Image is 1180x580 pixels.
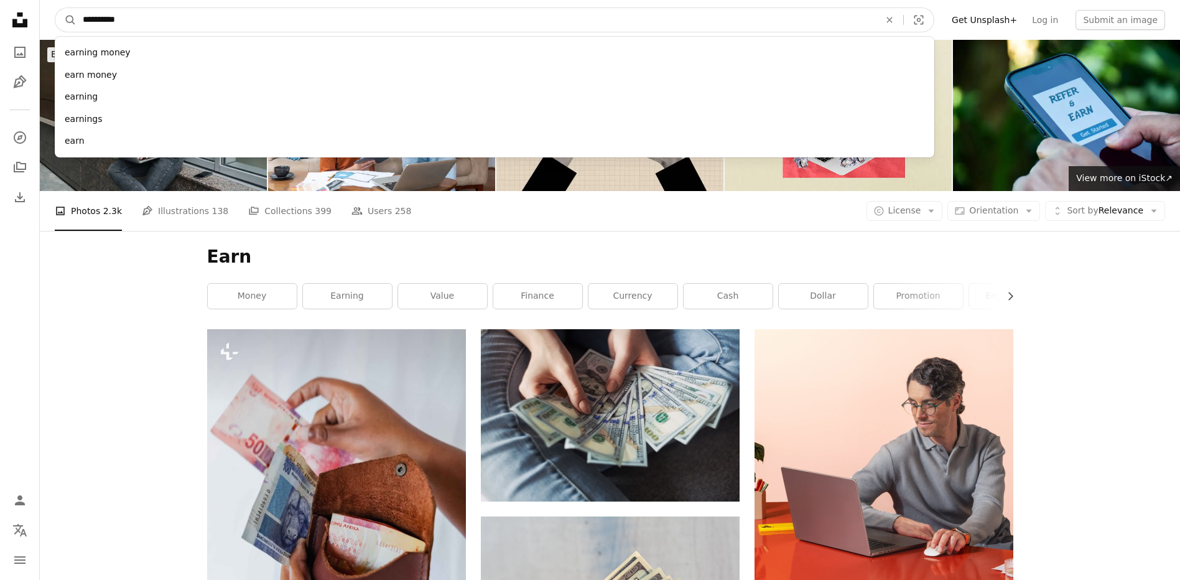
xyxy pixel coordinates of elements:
[1067,205,1098,215] span: Sort by
[55,130,934,152] div: earn
[866,201,943,221] button: License
[142,191,228,231] a: Illustrations 138
[47,47,290,62] div: 20% off at iStock ↗
[207,518,466,529] a: a person holding a wallet with money in it
[1076,173,1173,183] span: View more on iStock ↗
[7,125,32,150] a: Explore
[7,7,32,35] a: Home — Unsplash
[7,518,32,543] button: Language
[1045,201,1165,221] button: Sort byRelevance
[212,204,229,218] span: 138
[55,64,934,87] div: earn money
[947,201,1040,221] button: Orientation
[1069,166,1180,191] a: View more on iStock↗
[51,49,205,59] span: Browse premium images on iStock |
[969,205,1018,215] span: Orientation
[684,284,773,309] a: cash
[7,70,32,95] a: Illustrations
[40,40,267,191] img: Earn Extra Money, Side Hustle, Money Making, Turning Hobbies Into Cash, Gig Economy,
[779,284,868,309] a: dollar
[1024,10,1066,30] a: Log in
[481,409,740,421] a: fan of 100 U.S. dollar banknotes
[55,7,934,32] form: Find visuals sitewide
[904,8,934,32] button: Visual search
[7,155,32,180] a: Collections
[55,42,934,64] div: earning money
[7,488,32,513] a: Log in / Sign up
[493,284,582,309] a: finance
[876,8,903,32] button: Clear
[55,108,934,131] div: earnings
[398,284,487,309] a: value
[207,246,1013,268] h1: Earn
[208,284,297,309] a: money
[55,86,934,108] div: earning
[1075,10,1165,30] button: Submit an image
[351,191,411,231] a: Users 258
[944,10,1024,30] a: Get Unsplash+
[248,191,332,231] a: Collections 399
[40,40,298,70] a: Browse premium images on iStock|20% off at iStock↗
[969,284,1058,309] a: engagement
[7,185,32,210] a: Download History
[315,204,332,218] span: 399
[999,284,1013,309] button: scroll list to the right
[395,204,412,218] span: 258
[55,8,77,32] button: Search Unsplash
[874,284,963,309] a: promotion
[953,40,1180,191] img: Smartphone displaying refer and earn program. Referral program to make money marketing strategy f...
[303,284,392,309] a: earning
[1067,205,1143,217] span: Relevance
[7,548,32,573] button: Menu
[588,284,677,309] a: currency
[888,205,921,215] span: License
[481,329,740,502] img: fan of 100 U.S. dollar banknotes
[7,40,32,65] a: Photos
